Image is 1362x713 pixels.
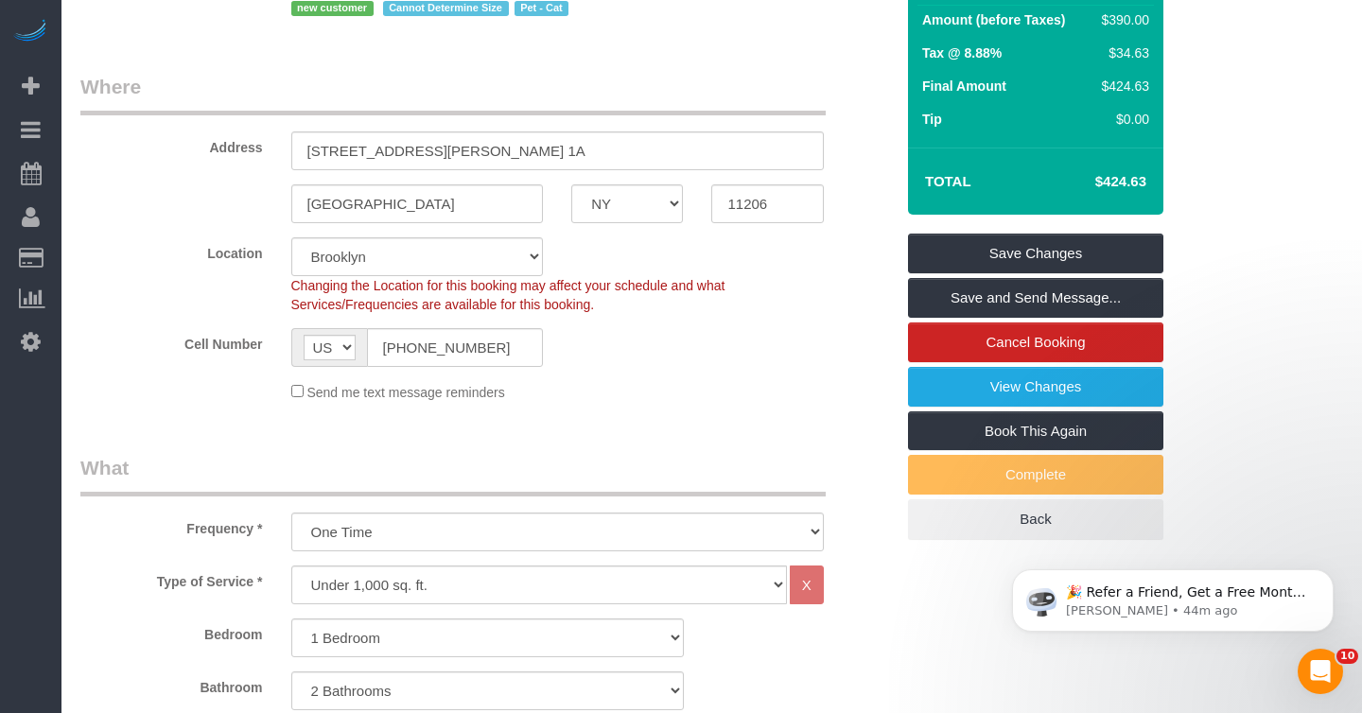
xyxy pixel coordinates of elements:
a: Book This Again [908,411,1163,451]
div: $424.63 [1094,77,1149,96]
a: Back [908,499,1163,539]
label: Bedroom [66,618,277,644]
iframe: Intercom live chat [1298,649,1343,694]
legend: What [80,454,826,496]
label: Address [66,131,277,157]
input: Zip Code [711,184,823,223]
iframe: Intercom notifications message [984,530,1362,662]
input: Cell Number [367,328,544,367]
label: Cell Number [66,328,277,354]
label: Frequency * [66,513,277,538]
label: Type of Service * [66,565,277,591]
label: Tip [922,110,942,129]
h4: $424.63 [1039,174,1146,190]
div: $390.00 [1094,10,1149,29]
a: Save and Send Message... [908,278,1163,318]
span: Pet - Cat [515,1,569,16]
label: Tax @ 8.88% [922,43,1002,62]
div: $34.63 [1094,43,1149,62]
span: new customer [291,1,374,16]
a: Save Changes [908,234,1163,273]
strong: Total [925,173,971,189]
span: Changing the Location for this booking may affect your schedule and what Services/Frequencies are... [291,278,725,312]
a: View Changes [908,367,1163,407]
img: Automaid Logo [11,19,49,45]
legend: Where [80,73,826,115]
span: Send me text message reminders [306,385,504,400]
div: $0.00 [1094,110,1149,129]
label: Location [66,237,277,263]
span: 10 [1336,649,1358,664]
a: Cancel Booking [908,322,1163,362]
label: Bathroom [66,671,277,697]
label: Final Amount [922,77,1006,96]
span: Cannot Determine Size [383,1,509,16]
label: Amount (before Taxes) [922,10,1065,29]
input: City [291,184,544,223]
